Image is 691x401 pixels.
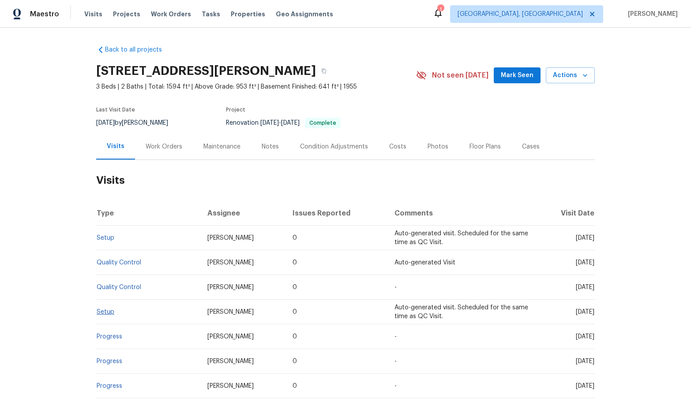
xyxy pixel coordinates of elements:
div: Maintenance [203,142,240,151]
div: Notes [262,142,279,151]
th: Assignee [200,201,286,226]
span: [DATE] [576,334,594,340]
span: [DATE] [576,309,594,315]
span: Maestro [30,10,59,19]
a: Progress [97,358,122,364]
span: Complete [306,120,340,126]
span: Not seen [DATE] [432,71,488,80]
div: Cases [522,142,540,151]
div: Visits [107,142,124,151]
span: [DATE] [576,383,594,389]
th: Visit Date [537,201,595,226]
span: [DATE] [576,260,594,266]
span: [PERSON_NAME] [207,383,254,389]
span: - [260,120,300,126]
span: - [394,334,397,340]
span: Auto-generated Visit [394,260,455,266]
span: [PERSON_NAME] [207,334,254,340]
span: - [394,383,397,389]
span: 0 [293,260,297,266]
span: [PERSON_NAME] [207,284,254,290]
span: [DATE] [281,120,300,126]
span: 3 Beds | 2 Baths | Total: 1594 ft² | Above Grade: 953 ft² | Basement Finished: 641 ft² | 1955 [96,82,416,91]
a: Back to all projects [96,45,181,54]
th: Type [96,201,200,226]
span: [DATE] [576,358,594,364]
span: [DATE] [260,120,279,126]
div: Photos [428,142,448,151]
div: 1 [437,5,443,14]
span: Auto-generated visit. Scheduled for the same time as QC Visit. [394,230,528,245]
span: [PERSON_NAME] [207,309,254,315]
span: 0 [293,358,297,364]
span: [PERSON_NAME] [207,235,254,241]
a: Quality Control [97,284,141,290]
span: [PERSON_NAME] [207,260,254,266]
span: Tasks [202,11,220,17]
span: Properties [231,10,265,19]
span: - [394,284,397,290]
button: Actions [546,67,595,84]
span: 0 [293,383,297,389]
span: 0 [293,284,297,290]
button: Mark Seen [494,67,541,84]
span: [DATE] [576,235,594,241]
button: Copy Address [316,63,332,79]
a: Quality Control [97,260,141,266]
span: Mark Seen [501,70,533,81]
span: 0 [293,235,297,241]
span: [PERSON_NAME] [207,358,254,364]
span: Project [226,107,245,112]
span: Projects [113,10,140,19]
span: - [394,358,397,364]
h2: [STREET_ADDRESS][PERSON_NAME] [96,67,316,75]
span: Last Visit Date [96,107,135,112]
span: Auto-generated visit. Scheduled for the same time as QC Visit. [394,304,528,319]
span: Renovation [226,120,341,126]
span: [PERSON_NAME] [624,10,678,19]
a: Setup [97,309,114,315]
a: Setup [97,235,114,241]
div: Condition Adjustments [300,142,368,151]
div: Work Orders [146,142,182,151]
div: by [PERSON_NAME] [96,118,179,128]
span: Actions [553,70,588,81]
span: [DATE] [96,120,115,126]
div: Floor Plans [469,142,501,151]
span: Geo Assignments [276,10,333,19]
span: Work Orders [151,10,191,19]
span: [GEOGRAPHIC_DATA], [GEOGRAPHIC_DATA] [458,10,583,19]
span: [DATE] [576,284,594,290]
span: 0 [293,334,297,340]
a: Progress [97,334,122,340]
span: Visits [84,10,102,19]
span: 0 [293,309,297,315]
div: Costs [389,142,406,151]
th: Issues Reported [285,201,387,226]
h2: Visits [96,160,595,201]
a: Progress [97,383,122,389]
th: Comments [387,201,537,226]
